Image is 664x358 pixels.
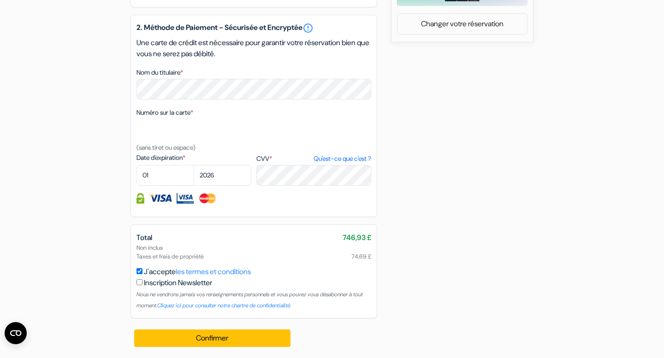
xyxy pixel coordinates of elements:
button: Ouvrir le widget CMP [5,322,27,344]
a: Qu'est-ce que c'est ? [314,154,371,164]
a: les termes et conditions [176,267,251,276]
img: Information de carte de crédit entièrement encryptée et sécurisée [136,193,144,204]
p: Une carte de crédit est nécessaire pour garantir votre réservation bien que vous ne serez pas déb... [136,37,371,59]
div: Non inclus Taxes et frais de propriété [136,243,371,261]
a: error_outline [302,23,314,34]
span: 74,69 £ [351,252,371,261]
label: Date d'expiration [136,153,251,163]
a: Changer votre réservation [397,15,527,33]
label: Inscription Newsletter [144,277,212,288]
button: Confirmer [134,329,290,347]
img: Visa Electron [177,193,193,204]
label: Nom du titulaire [136,68,183,77]
small: Nous ne vendrons jamais vos renseignements personnels et vous pouvez vous désabonner à tout moment. [136,291,363,309]
label: Numéro sur la carte [136,108,193,117]
img: Master Card [198,193,217,204]
label: J'accepte [144,266,251,277]
span: 746,93 £ [343,232,371,243]
label: CVV [256,154,371,164]
img: Visa [149,193,172,204]
h5: 2. Méthode de Paiement - Sécurisée et Encryptée [136,23,371,34]
small: (sans tiret ou espace) [136,143,196,152]
a: Cliquez ici pour consulter notre chartre de confidentialité. [157,302,291,309]
span: Total [136,233,152,242]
